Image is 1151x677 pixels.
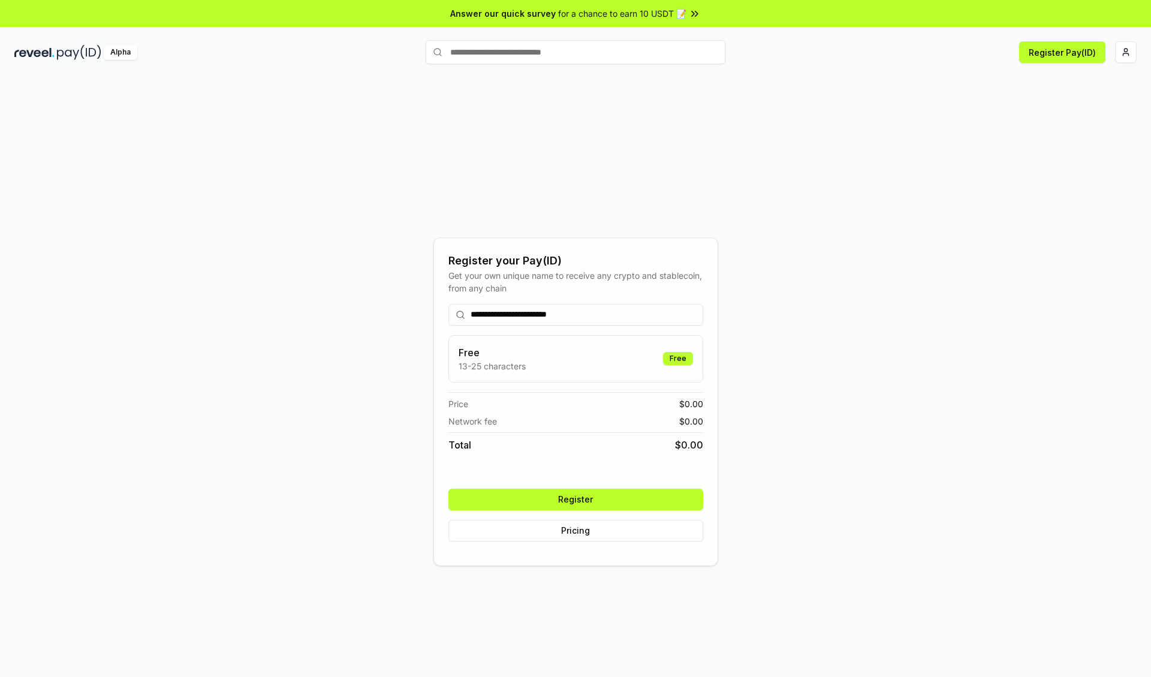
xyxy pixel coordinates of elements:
[1019,41,1105,63] button: Register Pay(ID)
[104,45,137,60] div: Alpha
[558,7,686,20] span: for a chance to earn 10 USDT 📝
[663,352,693,365] div: Free
[448,252,703,269] div: Register your Pay(ID)
[448,415,497,428] span: Network fee
[679,398,703,410] span: $ 0.00
[448,520,703,541] button: Pricing
[448,269,703,294] div: Get your own unique name to receive any crypto and stablecoin, from any chain
[459,345,526,360] h3: Free
[448,489,703,510] button: Register
[448,438,471,452] span: Total
[450,7,556,20] span: Answer our quick survey
[57,45,101,60] img: pay_id
[679,415,703,428] span: $ 0.00
[448,398,468,410] span: Price
[675,438,703,452] span: $ 0.00
[14,45,55,60] img: reveel_dark
[459,360,526,372] p: 13-25 characters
